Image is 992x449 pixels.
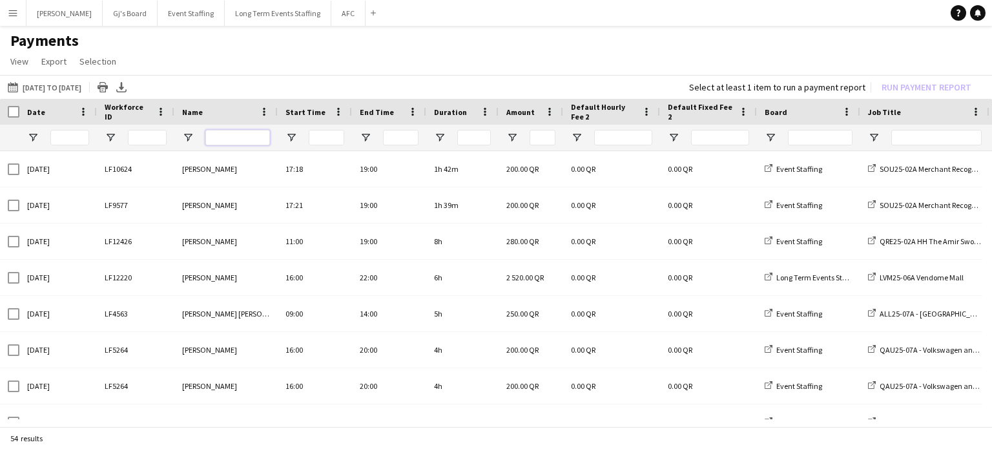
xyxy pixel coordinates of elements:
[205,130,270,145] input: Name Filter Input
[506,309,539,318] span: 250.00 QR
[660,368,757,404] div: 0.00 QR
[182,273,237,282] span: [PERSON_NAME]
[765,107,787,117] span: Board
[776,417,822,427] span: Event Staffing
[103,1,158,26] button: Gj's Board
[594,130,652,145] input: Default Hourly Fee 2 Filter Input
[765,309,822,318] a: Event Staffing
[19,151,97,187] div: [DATE]
[563,332,660,368] div: 0.00 QR
[776,345,822,355] span: Event Staffing
[95,79,110,95] app-action-btn: Print
[571,102,637,121] span: Default Hourly Fee 2
[765,200,822,210] a: Event Staffing
[97,332,174,368] div: LF5264
[563,224,660,259] div: 0.00 QR
[97,296,174,331] div: LF4563
[182,381,237,391] span: [PERSON_NAME]
[563,260,660,295] div: 0.00 QR
[74,53,121,70] a: Selection
[426,296,499,331] div: 5h
[331,1,366,26] button: AFC
[352,332,426,368] div: 20:00
[27,107,45,117] span: Date
[434,132,446,143] button: Open Filter Menu
[563,151,660,187] div: 0.00 QR
[285,107,325,117] span: Start Time
[765,236,822,246] a: Event Staffing
[105,132,116,143] button: Open Filter Menu
[182,132,194,143] button: Open Filter Menu
[868,107,901,117] span: Job Title
[114,79,129,95] app-action-btn: Export XLSX
[383,130,418,145] input: End Time Filter Input
[278,151,352,187] div: 17:18
[776,381,822,391] span: Event Staffing
[278,296,352,331] div: 09:00
[506,345,539,355] span: 200.00 QR
[880,273,964,282] span: LVM25-06A Vendome Mall
[50,130,89,145] input: Date Filter Input
[352,260,426,295] div: 22:00
[506,381,539,391] span: 200.00 QR
[530,130,555,145] input: Amount Filter Input
[352,151,426,187] div: 19:00
[788,130,852,145] input: Board Filter Input
[19,368,97,404] div: [DATE]
[285,132,297,143] button: Open Filter Menu
[660,296,757,331] div: 0.00 QR
[182,345,237,355] span: [PERSON_NAME]
[352,368,426,404] div: 20:00
[691,130,749,145] input: Default Fixed Fee 2 Filter Input
[660,332,757,368] div: 0.00 QR
[158,1,225,26] button: Event Staffing
[19,224,97,259] div: [DATE]
[97,151,174,187] div: LF10624
[426,260,499,295] div: 6h
[79,56,116,67] span: Selection
[225,1,331,26] button: Long Term Events Staffing
[660,260,757,295] div: 0.00 QR
[426,151,499,187] div: 1h 42m
[765,381,822,391] a: Event Staffing
[19,260,97,295] div: [DATE]
[660,151,757,187] div: 0.00 QR
[765,417,822,427] a: Event Staffing
[426,332,499,368] div: 4h
[689,81,865,93] div: Select at least 1 item to run a payment report
[19,404,97,440] div: [DATE]
[128,130,167,145] input: Workforce ID Filter Input
[27,132,39,143] button: Open Filter Menu
[426,404,499,440] div: 10h
[97,187,174,223] div: LF9577
[278,224,352,259] div: 11:00
[776,273,862,282] span: Long Term Events Staffing
[352,187,426,223] div: 19:00
[563,296,660,331] div: 0.00 QR
[278,404,352,440] div: 08:00
[660,187,757,223] div: 0.00 QR
[5,53,34,70] a: View
[278,332,352,368] div: 16:00
[776,200,822,210] span: Event Staffing
[36,53,72,70] a: Export
[660,224,757,259] div: 0.00 QR
[278,187,352,223] div: 17:21
[278,368,352,404] div: 16:00
[352,296,426,331] div: 14:00
[352,404,426,440] div: 18:00
[182,107,203,117] span: Name
[182,236,237,246] span: [PERSON_NAME]
[891,130,982,145] input: Job Title Filter Input
[776,309,822,318] span: Event Staffing
[10,56,28,67] span: View
[182,309,293,318] span: [PERSON_NAME] [PERSON_NAME]
[668,132,679,143] button: Open Filter Menu
[506,164,539,174] span: 200.00 QR
[26,1,103,26] button: [PERSON_NAME]
[19,296,97,331] div: [DATE]
[660,404,757,440] div: 0.00 QR
[5,79,84,95] button: [DATE] to [DATE]
[765,273,862,282] a: Long Term Events Staffing
[426,368,499,404] div: 4h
